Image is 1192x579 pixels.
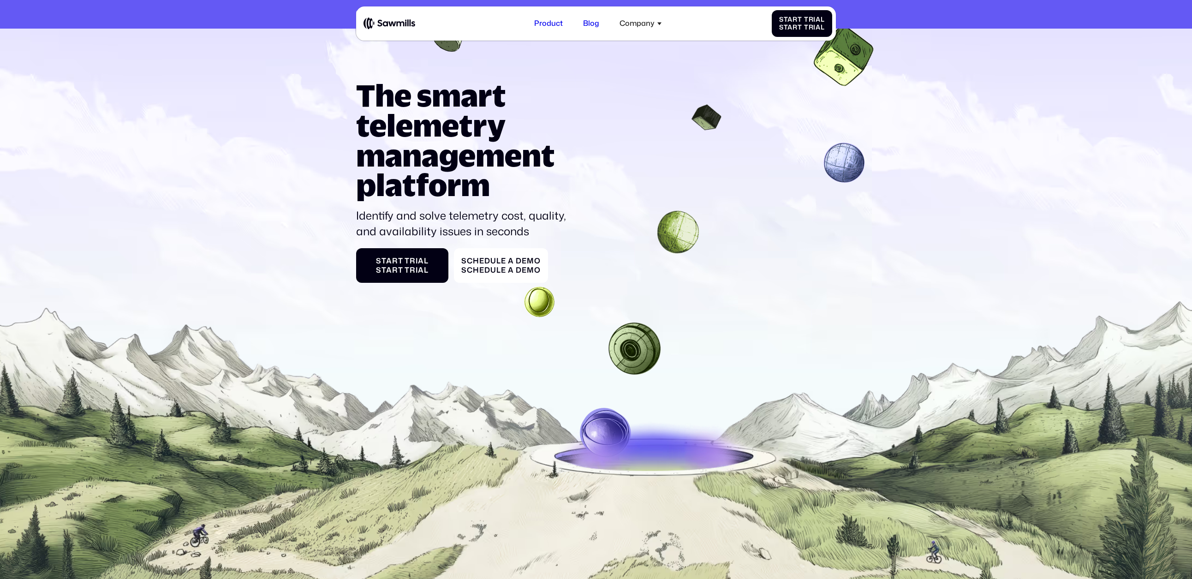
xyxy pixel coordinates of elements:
span: r [793,15,798,24]
span: T [405,265,410,275]
span: r [392,265,398,275]
span: A [798,6,802,14]
span: O [814,6,818,14]
span: t [398,265,403,275]
a: StartTrialStartTrial [356,248,448,282]
span: e [522,265,527,275]
span: c [467,256,473,266]
span: W [818,6,822,14]
span: i [416,256,418,266]
span: a [386,256,392,266]
span: a [787,23,793,31]
span: r [410,256,416,266]
span: h [473,256,479,266]
span: E [793,6,798,14]
span: t [381,256,386,266]
div: Company [620,19,655,28]
span: t [381,265,386,275]
span: a [816,15,821,24]
span: i [813,15,816,24]
span: t [798,15,802,24]
span: D [802,6,806,14]
span: N [810,6,814,14]
span: r [809,23,814,31]
span: d [484,265,490,275]
span: t [784,15,788,24]
span: T [804,23,809,31]
span: r [809,15,814,24]
a: ScheduleaDemoScheduleaDemo [454,248,548,282]
span: S [376,256,381,266]
span: a [508,265,514,275]
span: l [821,23,825,31]
span: S [461,256,467,266]
span: a [787,15,793,24]
span: m [527,265,534,275]
span: S [779,15,784,24]
span: o [534,265,541,275]
span: d [484,256,490,266]
span: o [534,256,541,266]
span: D [516,265,522,275]
span: a [508,256,514,266]
span: t [784,23,788,31]
span: r [410,265,416,275]
span: l [424,265,429,275]
span: u [490,256,496,266]
span: S [461,265,467,275]
span: c [467,265,473,275]
span: R [789,6,793,14]
span: T [405,256,410,266]
span: D [516,256,522,266]
span: e [501,265,506,275]
span: a [386,265,392,275]
a: Blog [578,13,605,33]
div: Company [614,13,668,33]
span: m [527,256,534,266]
span: h [473,265,479,275]
span: r [793,23,798,31]
span: a [418,265,424,275]
span: l [496,265,501,275]
span: e [522,256,527,266]
a: Product [529,13,568,33]
span: S [376,265,381,275]
span: a [418,256,424,266]
span: u [490,265,496,275]
span: e [479,256,484,266]
span: r [392,256,398,266]
span: l [821,15,825,24]
span: l [424,256,429,266]
span: t [798,23,802,31]
span: e [479,265,484,275]
span: S [779,23,784,31]
a: StartTrialStartTrial [772,10,832,37]
span: i [813,23,816,31]
h1: The smart telemetry management platform [356,80,570,200]
span: e [501,256,506,266]
span: a [816,23,821,31]
p: Identify and solve telemetry cost, quality, and availability issues in seconds [356,208,570,239]
span: i [416,265,418,275]
span: l [496,256,501,266]
span: T [804,15,809,24]
span: t [398,256,403,266]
